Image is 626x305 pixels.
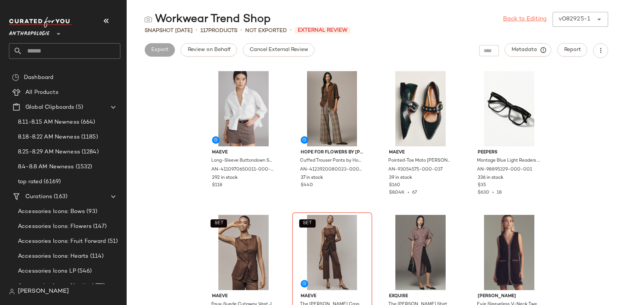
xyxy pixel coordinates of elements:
[18,148,80,156] span: 8.25-8.29 AM Newness
[206,215,281,290] img: 4115929420084_020_b
[145,27,193,35] span: Snapshot [DATE]
[18,252,89,261] span: Accessories Icons: Hearts
[300,166,363,173] span: AN-4123920080023-000-029
[511,47,545,53] span: Metadata
[389,182,400,189] span: $160
[383,215,458,290] img: 4130942140004_020_b
[200,28,208,34] span: 117
[9,25,50,39] span: Anthropologie
[145,16,152,23] img: svg%3e
[145,12,271,27] div: Workwear Trend Shop
[477,158,540,164] span: Montage Blue Light Readers by Peepers in Black, Women's, Size: 1.5X at Anthropologie
[497,190,502,195] span: 18
[212,175,238,181] span: 292 in stock
[24,73,53,82] span: Dashboard
[18,178,42,186] span: top rated
[206,71,281,146] img: 4110970650011_010_b
[94,282,105,290] span: (75)
[295,71,370,146] img: 4123920080023_029_b
[18,222,92,231] span: Accessories Icons: Flowers
[80,148,99,156] span: (1284)
[18,207,85,216] span: Accessories Icons: Bows
[214,221,223,226] span: SET
[503,15,547,24] a: Back to Editing
[212,149,275,156] span: Maeve
[478,149,541,156] span: Peepers
[489,190,497,195] span: •
[18,118,79,127] span: 8.11-8.15 AM Newness
[89,252,104,261] span: (114)
[564,47,581,53] span: Report
[388,166,443,173] span: AN-93054575-000-037
[388,158,451,164] span: Pointed-Toe Moto [PERSON_NAME] [PERSON_NAME] Flats by [PERSON_NAME] in Green, Women's, Size: 36, ...
[383,71,458,146] img: 93054575_037_b
[76,267,92,276] span: (546)
[299,219,316,228] button: SET
[25,88,59,97] span: All Products
[559,15,590,24] div: v082925-1
[412,190,417,195] span: 67
[9,289,15,295] img: svg%3e
[505,43,551,57] button: Metadata
[181,43,237,57] button: Review on Behalf
[389,190,405,195] span: $8.04K
[472,215,547,290] img: 4130934030027_061_b
[196,26,197,35] span: •
[301,293,364,300] span: Maeve
[245,27,287,35] span: Not Exported
[301,149,364,156] span: Hope for Flowers by [PERSON_NAME]
[200,27,237,35] div: Products
[240,26,242,35] span: •
[18,282,94,290] span: Accessories Icons: Nautical
[42,178,61,186] span: (6169)
[389,175,412,181] span: 39 in stock
[79,118,95,127] span: (664)
[300,158,363,164] span: Cuffed Trouser Pants by Hope for Flowers by [PERSON_NAME] in Brown, Women's, Size: XS, Cotton/Ela...
[405,190,412,195] span: •
[74,163,92,171] span: (1532)
[85,207,97,216] span: (93)
[301,175,323,181] span: 37 in stock
[389,293,452,300] span: Exquise
[106,237,118,246] span: (51)
[12,74,19,81] img: svg%3e
[74,103,83,112] span: (5)
[472,71,547,146] img: 98895329_001_b
[80,133,98,142] span: (1185)
[212,293,275,300] span: Maeve
[187,47,230,53] span: Review on Behalf
[249,47,308,53] span: Cancel External Review
[477,166,532,173] span: AN-98895329-000-001
[211,219,227,228] button: SET
[290,26,292,35] span: •
[25,103,74,112] span: Global Clipboards
[52,193,67,201] span: (163)
[303,221,312,226] span: SET
[295,215,370,290] img: 4123966060071_020_b
[389,149,452,156] span: Maeve
[18,237,106,246] span: Accessories Icons: Fruit Forward
[18,133,80,142] span: 8.18-8.22 AM Newness
[301,182,313,189] span: $440
[18,163,74,171] span: 8.4-8.8 AM Newness
[478,175,503,181] span: 336 in stock
[478,293,541,300] span: [PERSON_NAME]
[478,182,486,189] span: $35
[92,222,107,231] span: (147)
[25,193,52,201] span: Curations
[212,182,222,189] span: $118
[18,287,69,296] span: [PERSON_NAME]
[9,17,72,28] img: cfy_white_logo.C9jOOHJF.svg
[478,190,489,195] span: $630
[211,158,274,164] span: Long-Sleeve Buttondown Shirt by Maeve in White, Women's, Size: XL, Cotton at Anthropologie
[18,267,76,276] span: Accessories Icons LP
[295,27,351,34] span: External Review
[211,166,274,173] span: AN-4110970650011-000-010
[243,43,314,57] button: Cancel External Review
[557,43,587,57] button: Report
